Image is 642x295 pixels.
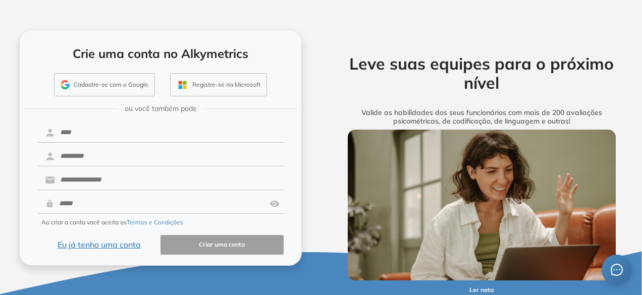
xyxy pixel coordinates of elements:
font: Crie uma conta no Alkymetrics [73,46,248,61]
button: Termos e Condições [127,218,183,227]
font: Ao criar a conta você aceita os [41,218,127,226]
button: Criar uma conta [161,235,284,255]
font: Valide as habilidades dos seus funcionários com mais de 200 avaliações psicométricas, de codifica... [361,108,602,126]
font: ou você também pode [125,104,197,113]
font: Eu já tenho uma conta [58,240,141,250]
font: Cadastre-se com o Google [74,81,148,88]
font: Termos e Condições [127,218,183,226]
font: Registre-se na Microsoft [192,81,260,88]
span: mensagem [611,264,623,276]
font: Criar uma conta [199,241,245,248]
img: ÍCONE_GMAIL [61,80,70,89]
button: Cadastre-se com o Google [54,73,155,96]
button: Eu já tenho uma conta [37,235,161,255]
button: Registre-se na Microsoft [170,73,267,96]
img: img-mais-informações [348,130,616,280]
img: ÍCONE_OUTLOOK [177,79,188,91]
font: Ler nota [469,286,494,293]
font: Leve suas equipes para o próximo nível [349,53,614,93]
img: asd [270,194,280,213]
